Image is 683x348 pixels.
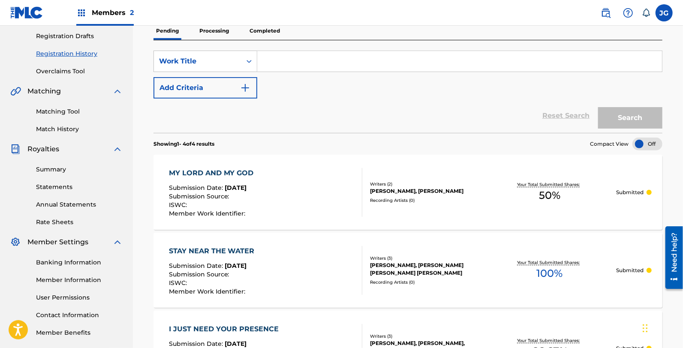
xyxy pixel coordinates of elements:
img: MLC Logo [10,6,43,19]
img: Royalties [10,144,21,154]
div: Writers ( 3 ) [370,333,483,339]
span: [DATE] [225,262,247,270]
span: [DATE] [225,340,247,348]
p: Your Total Submitted Shares: [518,181,582,188]
a: Rate Sheets [36,218,123,227]
a: Public Search [597,4,614,21]
span: Member Settings [27,237,88,247]
span: Members [92,8,134,18]
div: Writers ( 3 ) [370,255,483,261]
span: Submission Source : [169,270,232,278]
img: 9d2ae6d4665cec9f34b9.svg [240,83,250,93]
button: Add Criteria [153,77,257,99]
div: I JUST NEED YOUR PRESENCE [169,324,283,334]
a: Contact Information [36,311,123,320]
p: Your Total Submitted Shares: [518,259,582,266]
div: Recording Artists ( 0 ) [370,197,483,204]
iframe: Chat Widget [640,307,683,348]
p: Submitted [617,189,644,196]
a: Matching Tool [36,107,123,116]
p: Submitted [617,267,644,274]
img: expand [112,86,123,96]
span: 2 [130,9,134,17]
a: Match History [36,125,123,134]
p: Showing 1 - 4 of 4 results [153,140,214,148]
span: 50 % [539,188,560,203]
a: Member Benefits [36,328,123,337]
p: Processing [197,22,232,40]
div: Drag [643,315,648,341]
span: Compact View [590,140,629,148]
span: Member Work Identifier : [169,288,248,295]
div: STAY NEAR THE WATER [169,246,259,256]
span: ISWC : [169,279,189,287]
a: Registration History [36,49,123,58]
div: User Menu [656,4,673,21]
div: Help [620,4,637,21]
a: MY LORD AND MY GODSubmission Date:[DATE]Submission Source:ISWC:Member Work Identifier:Writers (2)... [153,155,662,230]
a: Member Information [36,276,123,285]
img: help [623,8,633,18]
a: Annual Statements [36,200,123,209]
p: Completed [247,22,283,40]
span: Member Work Identifier : [169,210,248,217]
img: search [601,8,611,18]
a: Banking Information [36,258,123,267]
img: Matching [10,86,21,96]
span: [DATE] [225,184,247,192]
p: Pending [153,22,181,40]
img: expand [112,237,123,247]
span: Submission Date : [169,184,225,192]
p: Your Total Submitted Shares: [518,337,582,344]
a: Summary [36,165,123,174]
a: Registration Drafts [36,32,123,41]
div: Notifications [642,9,650,17]
a: Overclaims Tool [36,67,123,76]
span: Submission Source : [169,192,232,200]
form: Search Form [153,51,662,133]
span: Submission Date : [169,340,225,348]
iframe: Resource Center [659,223,683,292]
div: Work Title [159,56,236,66]
a: STAY NEAR THE WATERSubmission Date:[DATE]Submission Source:ISWC:Member Work Identifier:Writers (3... [153,233,662,308]
div: [PERSON_NAME], [PERSON_NAME] [370,187,483,195]
a: User Permissions [36,293,123,302]
div: Recording Artists ( 0 ) [370,279,483,285]
span: 100 % [537,266,563,281]
span: ISWC : [169,201,189,209]
img: expand [112,144,123,154]
span: Royalties [27,144,59,154]
span: Matching [27,86,61,96]
span: Submission Date : [169,262,225,270]
div: MY LORD AND MY GOD [169,168,258,178]
a: Statements [36,183,123,192]
div: [PERSON_NAME], [PERSON_NAME] [PERSON_NAME] [PERSON_NAME] [370,261,483,277]
img: Member Settings [10,237,21,247]
div: Writers ( 2 ) [370,181,483,187]
img: Top Rightsholders [76,8,87,18]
